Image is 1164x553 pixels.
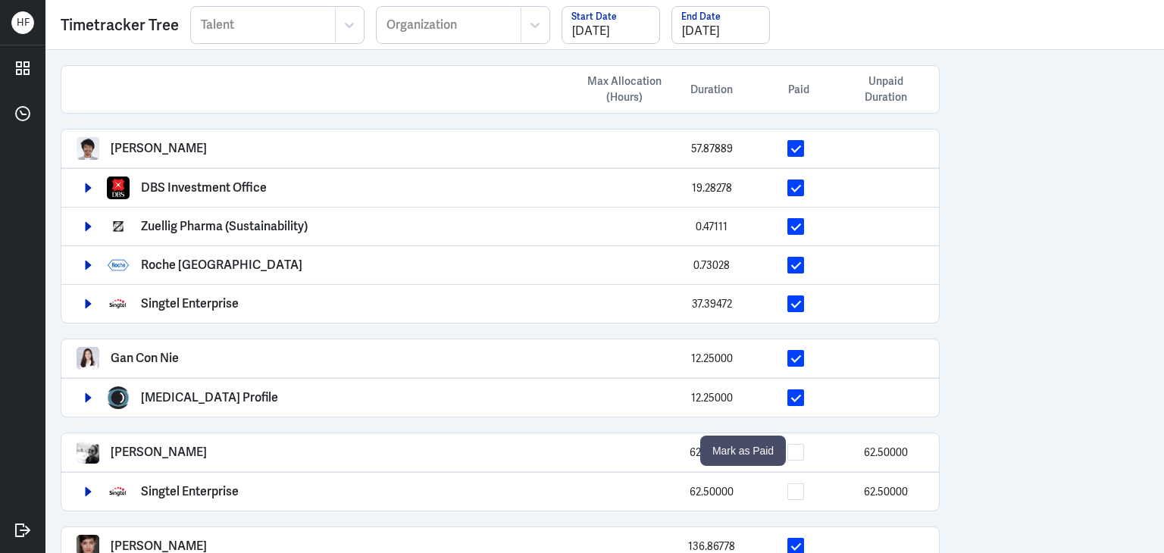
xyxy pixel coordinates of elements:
[141,220,308,233] p: Zuellig Pharma (Sustainability)
[749,82,848,98] div: Paid
[77,441,99,464] img: Swagatika Sarangi
[111,142,207,155] p: [PERSON_NAME]
[141,391,278,405] p: [MEDICAL_DATA] Profile
[111,351,179,365] p: Gan Con Nie
[672,7,769,43] input: End Date
[141,258,302,272] p: Roche [GEOGRAPHIC_DATA]
[107,254,130,276] img: Roche Asia Pacific
[77,137,99,160] img: Arief Bahari
[691,142,733,155] span: 57.87889
[11,11,34,34] div: H F
[690,445,734,459] span: 62.50000
[848,73,924,105] span: Unpaid Duration
[141,181,267,195] p: DBS Investment Office
[111,445,207,459] p: [PERSON_NAME]
[61,14,179,36] div: Timetracker Tree
[690,82,733,98] span: Duration
[688,539,735,553] span: 136.86778
[107,386,130,409] img: Myopia Profile
[141,485,239,498] p: Singtel Enterprise
[690,485,734,498] span: 62.50000
[712,442,774,460] p: Mark as Paid
[693,258,730,272] span: 0.73028
[107,292,130,315] img: Singtel Enterprise
[692,297,732,311] span: 37.39472
[107,177,130,199] img: DBS Investment Office
[864,485,908,498] span: 62.50000
[107,215,130,238] img: Zuellig Pharma (Sustainability)
[864,445,908,459] span: 62.50000
[691,391,733,405] span: 12.25000
[111,539,207,553] p: [PERSON_NAME]
[141,297,239,311] p: Singtel Enterprise
[696,220,727,233] span: 0.47111
[575,73,674,105] div: Max Allocation (Hours)
[691,351,733,365] span: 12.25000
[77,347,99,370] img: Gan Con Nie
[107,480,130,503] img: Singtel Enterprise
[692,181,732,195] span: 19.28278
[562,7,659,43] input: Start Date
